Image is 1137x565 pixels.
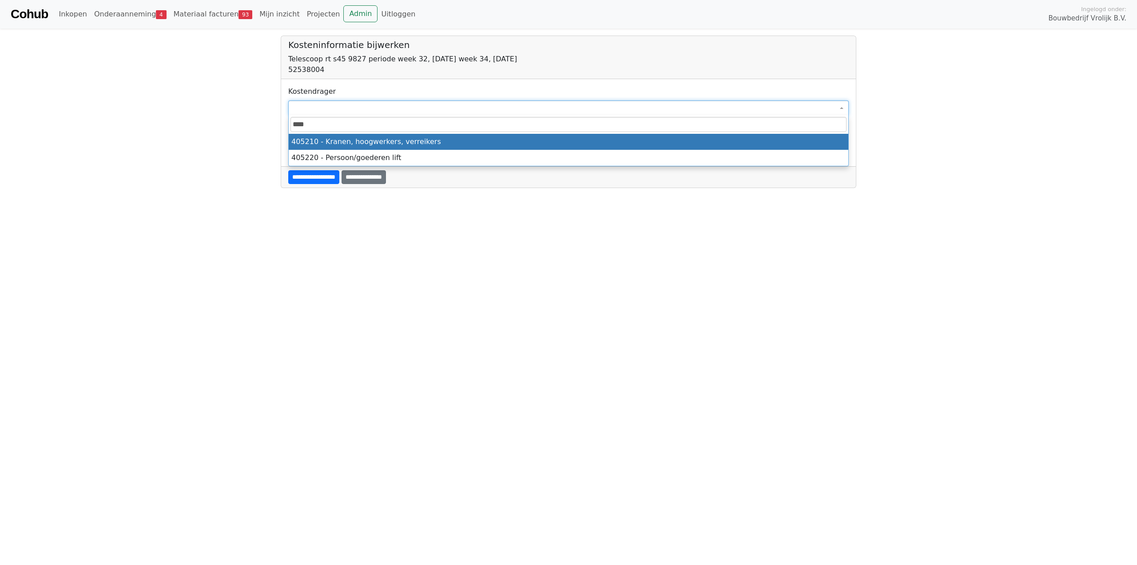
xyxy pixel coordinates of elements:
li: 405220 - Persoon/goederen lift [289,150,848,166]
a: Projecten [303,5,344,23]
span: 93 [239,10,252,19]
a: Onderaanneming4 [91,5,170,23]
span: Ingelogd onder: [1081,5,1126,13]
li: 405210 - Kranen, hoogwerkers, verreikers [289,134,848,150]
span: 4 [156,10,166,19]
a: Admin [343,5,378,22]
label: Kostendrager [288,86,336,97]
a: Uitloggen [378,5,419,23]
a: Mijn inzicht [256,5,303,23]
a: Cohub [11,4,48,25]
span: Bouwbedrijf Vrolijk B.V. [1048,13,1126,24]
a: Inkopen [55,5,90,23]
div: 52538004 [288,64,849,75]
div: Telescoop rt s45 9827 periode week 32, [DATE] week 34, [DATE] [288,54,849,64]
a: Materiaal facturen93 [170,5,256,23]
h5: Kosteninformatie bijwerken [288,40,849,50]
